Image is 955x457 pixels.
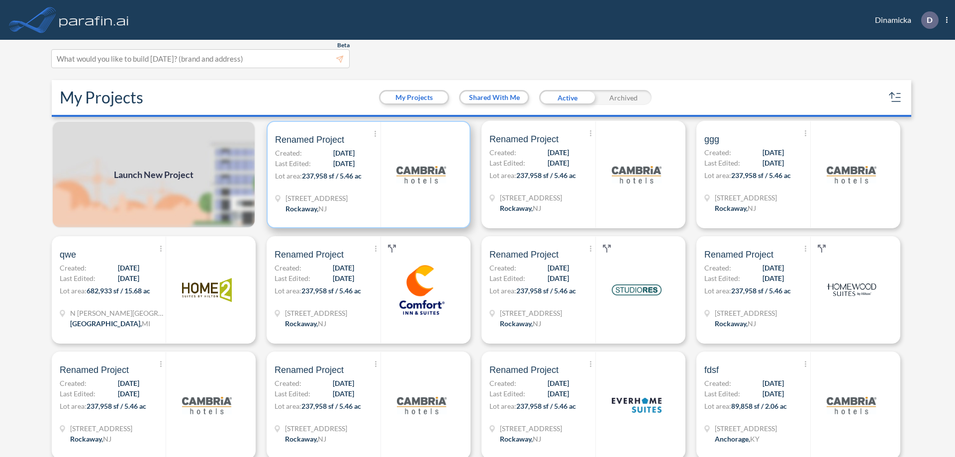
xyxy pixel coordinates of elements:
[860,11,948,29] div: Dinamicka
[763,263,784,273] span: [DATE]
[285,308,347,318] span: 321 Mt Hope Ave
[548,147,569,158] span: [DATE]
[87,286,150,295] span: 682,933 sf / 15.68 ac
[548,263,569,273] span: [DATE]
[548,158,569,168] span: [DATE]
[301,402,361,410] span: 237,958 sf / 5.46 ac
[118,263,139,273] span: [DATE]
[715,192,777,203] span: 321 Mt Hope Ave
[333,263,354,273] span: [DATE]
[337,41,350,49] span: Beta
[318,204,327,213] span: NJ
[715,308,777,318] span: 321 Mt Hope Ave
[516,402,576,410] span: 237,958 sf / 5.46 ac
[500,204,533,212] span: Rockaway ,
[118,388,139,399] span: [DATE]
[715,435,750,443] span: Anchorage ,
[60,378,87,388] span: Created:
[275,378,301,388] span: Created:
[827,380,876,430] img: logo
[704,286,731,295] span: Lot area:
[275,364,344,376] span: Renamed Project
[595,90,652,105] div: Archived
[381,91,448,103] button: My Projects
[704,158,740,168] span: Last Edited:
[763,388,784,399] span: [DATE]
[52,121,256,228] img: add
[60,402,87,410] span: Lot area:
[533,319,541,328] span: NJ
[70,319,142,328] span: [GEOGRAPHIC_DATA] ,
[118,273,139,283] span: [DATE]
[489,286,516,295] span: Lot area:
[275,263,301,273] span: Created:
[52,121,256,228] a: Launch New Project
[103,435,111,443] span: NJ
[516,171,576,180] span: 237,958 sf / 5.46 ac
[750,435,760,443] span: KY
[182,265,232,315] img: logo
[827,265,876,315] img: logo
[489,263,516,273] span: Created:
[333,158,355,169] span: [DATE]
[489,158,525,168] span: Last Edited:
[763,378,784,388] span: [DATE]
[489,402,516,410] span: Lot area:
[285,319,318,328] span: Rockaway ,
[182,380,232,430] img: logo
[60,88,143,107] h2: My Projects
[60,286,87,295] span: Lot area:
[715,423,777,434] span: 1899 Evergreen Rd
[60,249,76,261] span: qwe
[489,273,525,283] span: Last Edited:
[489,249,559,261] span: Renamed Project
[731,402,787,410] span: 89,858 sf / 2.06 ac
[887,90,903,105] button: sort
[704,171,731,180] span: Lot area:
[275,134,344,146] span: Renamed Project
[500,319,533,328] span: Rockaway ,
[275,402,301,410] span: Lot area:
[60,364,129,376] span: Renamed Project
[60,273,95,283] span: Last Edited:
[704,378,731,388] span: Created:
[275,158,311,169] span: Last Edited:
[286,204,318,213] span: Rockaway ,
[286,203,327,214] div: Rockaway, NJ
[489,171,516,180] span: Lot area:
[142,319,150,328] span: MI
[827,150,876,199] img: logo
[516,286,576,295] span: 237,958 sf / 5.46 ac
[275,249,344,261] span: Renamed Project
[60,388,95,399] span: Last Edited:
[286,193,348,203] span: 321 Mt Hope Ave
[333,148,355,158] span: [DATE]
[275,172,302,180] span: Lot area:
[548,273,569,283] span: [DATE]
[748,319,756,328] span: NJ
[397,265,447,315] img: logo
[285,434,326,444] div: Rockaway, NJ
[333,388,354,399] span: [DATE]
[489,364,559,376] span: Renamed Project
[704,364,719,376] span: fdsf
[489,147,516,158] span: Created:
[715,203,756,213] div: Rockaway, NJ
[318,435,326,443] span: NJ
[533,435,541,443] span: NJ
[500,423,562,434] span: 321 Mt Hope Ave
[318,319,326,328] span: NJ
[533,204,541,212] span: NJ
[70,318,150,329] div: Grand Rapids, MI
[461,91,528,103] button: Shared With Me
[285,423,347,434] span: 321 Mt Hope Ave
[763,147,784,158] span: [DATE]
[500,435,533,443] span: Rockaway ,
[500,203,541,213] div: Rockaway, NJ
[489,388,525,399] span: Last Edited:
[118,378,139,388] span: [DATE]
[612,380,662,430] img: logo
[275,286,301,295] span: Lot area:
[500,308,562,318] span: 321 Mt Hope Ave
[70,423,132,434] span: 321 Mt Hope Ave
